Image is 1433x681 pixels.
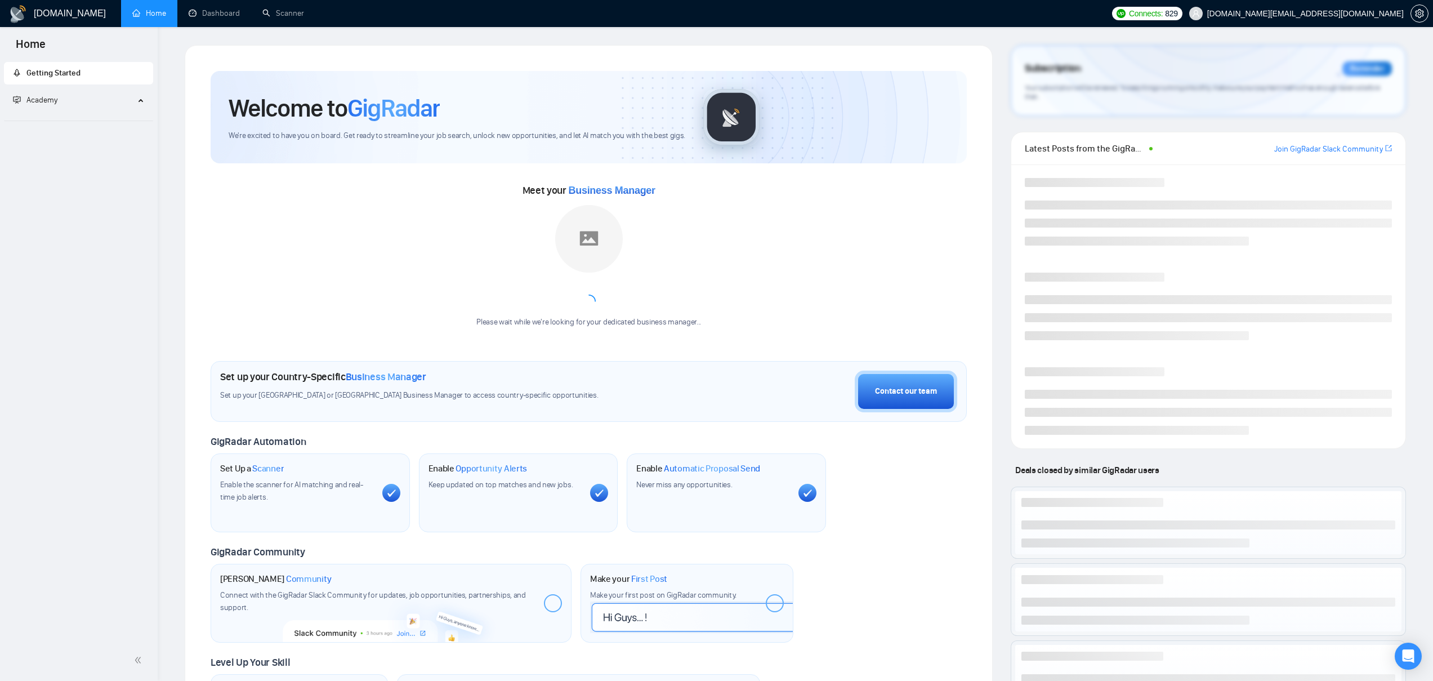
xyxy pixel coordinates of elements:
[262,8,304,18] a: searchScanner
[1025,59,1081,78] span: Subscription
[1385,144,1392,153] span: export
[13,96,21,104] span: fund-projection-screen
[286,573,332,585] span: Community
[1395,643,1422,670] div: Open Intercom Messenger
[631,573,667,585] span: First Post
[7,36,55,60] span: Home
[470,317,708,328] div: Please wait while we're looking for your dedicated business manager...
[1025,141,1145,155] span: Latest Posts from the GigRadar Community
[26,95,57,105] span: Academy
[582,295,596,308] span: loading
[1274,143,1383,155] a: Join GigRadar Slack Community
[1165,7,1177,20] span: 829
[211,546,305,558] span: GigRadar Community
[26,68,81,78] span: Getting Started
[4,62,153,84] li: Getting Started
[132,8,166,18] a: homeHome
[13,95,57,105] span: Academy
[4,116,153,123] li: Academy Homepage
[664,463,760,474] span: Automatic Proposal Send
[229,131,685,141] span: We're excited to have you on board. Get ready to streamline your job search, unlock new opportuni...
[1410,9,1428,18] a: setting
[283,591,499,643] img: slackcommunity-bg.png
[134,655,145,666] span: double-left
[13,69,21,77] span: rocket
[220,480,363,502] span: Enable the scanner for AI matching and real-time job alerts.
[347,93,440,123] span: GigRadar
[555,205,623,273] img: placeholder.png
[855,371,957,412] button: Contact our team
[523,184,655,197] span: Meet your
[1025,83,1380,101] span: Your subscription will be renewed. To keep things running smoothly, make sure your payment method...
[1192,10,1200,17] span: user
[636,463,760,474] h1: Enable
[1410,5,1428,23] button: setting
[1385,143,1392,154] a: export
[211,656,290,669] span: Level Up Your Skill
[220,390,663,401] span: Set up your [GEOGRAPHIC_DATA] or [GEOGRAPHIC_DATA] Business Manager to access country-specific op...
[220,590,526,612] span: Connect with the GigRadar Slack Community for updates, job opportunities, partnerships, and support.
[220,463,284,474] h1: Set Up a
[252,463,284,474] span: Scanner
[428,480,573,489] span: Keep updated on top matches and new jobs.
[346,371,426,383] span: Business Manager
[590,573,667,585] h1: Make your
[1342,61,1392,76] div: Reminder
[636,480,732,489] span: Never miss any opportunities.
[220,573,332,585] h1: [PERSON_NAME]
[1411,9,1428,18] span: setting
[1129,7,1163,20] span: Connects:
[569,185,655,196] span: Business Manager
[220,371,426,383] h1: Set up your Country-Specific
[875,385,937,398] div: Contact our team
[1011,460,1163,480] span: Deals closed by similar GigRadar users
[703,89,760,145] img: gigradar-logo.png
[590,590,736,600] span: Make your first post on GigRadar community.
[456,463,527,474] span: Opportunity Alerts
[428,463,528,474] h1: Enable
[211,435,306,448] span: GigRadar Automation
[9,5,27,23] img: logo
[189,8,240,18] a: dashboardDashboard
[1117,9,1126,18] img: upwork-logo.png
[229,93,440,123] h1: Welcome to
